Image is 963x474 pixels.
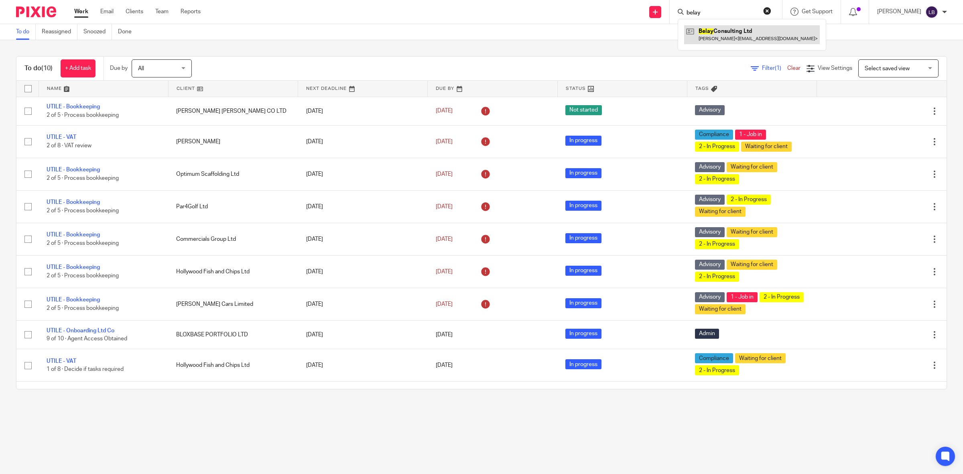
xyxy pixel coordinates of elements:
td: [DATE] [298,223,428,255]
td: Top Cat Hotel Ltd [168,382,298,410]
td: Commercials Group Ltd [168,223,298,255]
a: To do [16,24,36,40]
span: 2 of 5 · Process bookkeeping [47,305,119,311]
a: UTILE - VAT [47,358,76,364]
a: Done [118,24,138,40]
span: Filter [762,65,787,71]
span: Advisory [695,105,725,115]
span: In progress [565,329,601,339]
td: [DATE] [298,320,428,349]
span: In progress [565,201,601,211]
span: [DATE] [436,108,453,114]
a: Clear [787,65,800,71]
input: Search [686,10,758,17]
span: Waiting for client [727,227,777,237]
span: Waiting for client [727,260,777,270]
td: [DATE] [298,190,428,223]
span: In progress [565,266,601,276]
span: 9 of 10 · Agent Access Obtained [47,336,127,342]
a: UTILE - Onboarding Ltd Co [47,328,114,334]
td: [DATE] [298,158,428,190]
span: 2 - In Progress [695,365,739,375]
p: Due by [110,64,128,72]
span: In progress [565,136,601,146]
span: 2 - In Progress [760,292,804,302]
td: [DATE] [298,349,428,382]
td: Par4Golf Ltd [168,190,298,223]
img: Pixie [16,6,56,17]
td: BLOXBASE PORTFOLIO LTD [168,320,298,349]
a: + Add task [61,59,95,77]
span: (1) [775,65,781,71]
td: [DATE] [298,288,428,320]
span: [DATE] [436,171,453,177]
span: 2 of 5 · Process bookkeeping [47,273,119,279]
span: [DATE] [436,236,453,242]
span: [DATE] [436,204,453,210]
span: Compliance [695,353,733,363]
span: 2 - In Progress [695,174,739,184]
a: Reports [181,8,201,16]
span: All [138,66,144,71]
td: [DATE] [298,125,428,158]
span: 2 - In Progress [695,272,739,282]
span: Waiting for client [741,142,792,152]
span: Advisory [695,162,725,172]
a: Work [74,8,88,16]
span: Waiting for client [695,304,746,314]
span: Waiting for client [695,207,746,217]
td: [DATE] [298,97,428,125]
span: In progress [565,168,601,178]
td: Optimum Scaffolding Ltd [168,158,298,190]
button: Clear [763,7,771,15]
a: UTILE - Bookkeeping [47,104,100,110]
span: 2 - In Progress [727,195,771,205]
td: [DATE] [298,255,428,288]
span: 2 of 5 · Process bookkeeping [47,175,119,181]
span: Advisory [695,195,725,205]
span: (10) [41,65,53,71]
a: UTILE - Bookkeeping [47,167,100,173]
h1: To do [24,64,53,73]
span: 2 of 5 · Process bookkeeping [47,208,119,214]
span: 2 - In Progress [695,239,739,249]
span: Select saved view [865,66,910,71]
td: [PERSON_NAME] [PERSON_NAME] CO LTD [168,97,298,125]
span: Waiting for client [735,353,786,363]
span: 2 of 8 · VAT review [47,143,91,149]
span: 2 of 5 · Process bookkeeping [47,240,119,246]
span: [DATE] [436,269,453,275]
span: 2 - In Progress [695,142,739,152]
p: [PERSON_NAME] [877,8,921,16]
a: UTILE - VAT [47,134,76,140]
a: UTILE - Bookkeeping [47,199,100,205]
span: Admin [695,329,719,339]
a: Reassigned [42,24,77,40]
a: Team [155,8,169,16]
span: Advisory [695,260,725,270]
span: Compliance [695,130,733,140]
span: [DATE] [436,362,453,368]
span: Not started [565,105,602,115]
span: Get Support [802,9,833,14]
span: View Settings [818,65,852,71]
span: 2 of 5 · Process bookkeeping [47,112,119,118]
span: In progress [565,233,601,243]
a: UTILE - Bookkeeping [47,232,100,238]
a: Email [100,8,114,16]
span: Tags [695,86,709,91]
a: Clients [126,8,143,16]
td: [PERSON_NAME] [168,125,298,158]
span: Waiting for client [727,162,777,172]
span: 1 of 8 · Decide if tasks required [47,366,124,372]
a: Snoozed [83,24,112,40]
td: Hollywood Fish and Chips Ltd [168,255,298,288]
span: [DATE] [436,139,453,144]
span: In progress [565,298,601,308]
img: svg%3E [925,6,938,18]
span: Advisory [695,227,725,237]
span: [DATE] [436,332,453,338]
span: 1 - Job in [727,292,758,302]
a: UTILE - Bookkeeping [47,264,100,270]
span: Advisory [695,292,725,302]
